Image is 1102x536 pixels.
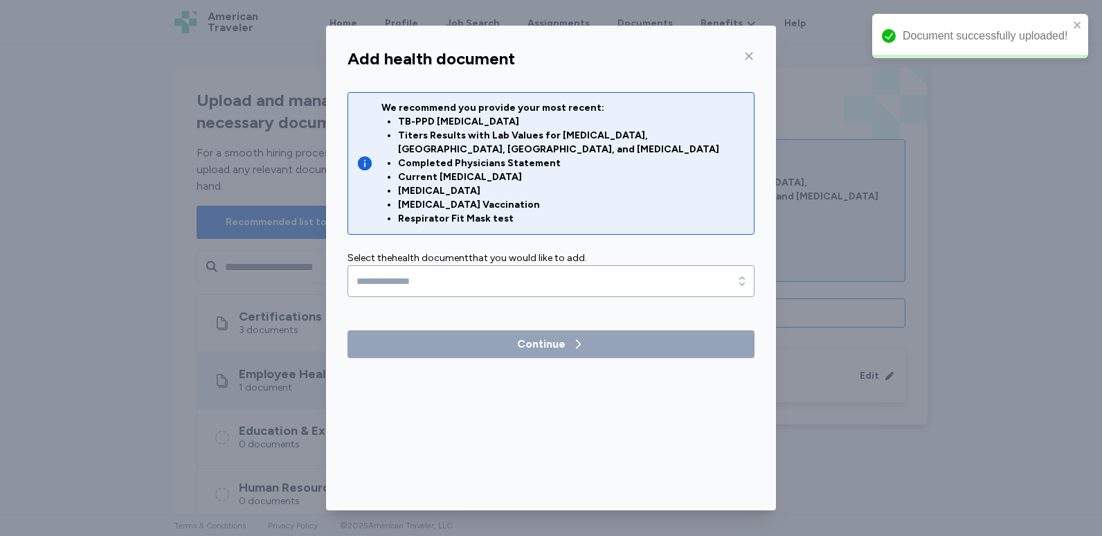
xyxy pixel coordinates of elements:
[347,330,755,358] button: Continue
[398,184,746,198] li: [MEDICAL_DATA]
[398,198,746,212] li: [MEDICAL_DATA] Vaccination
[398,157,746,170] li: Completed Physicians Statement
[903,28,1069,44] div: Document successfully uploaded!
[347,48,515,70] div: Add health document
[398,129,746,157] li: Titers Results with Lab Values for [MEDICAL_DATA], [GEOGRAPHIC_DATA], [GEOGRAPHIC_DATA], and [MED...
[347,251,755,265] div: Select the health document that you would like to add.
[517,336,566,352] div: Continue
[398,212,746,226] li: Respirator Fit Mask test
[381,101,746,226] div: We recommend you provide your most recent:
[398,115,746,129] li: TB-PPD [MEDICAL_DATA]
[398,170,746,184] li: Current [MEDICAL_DATA]
[1073,19,1083,30] button: close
